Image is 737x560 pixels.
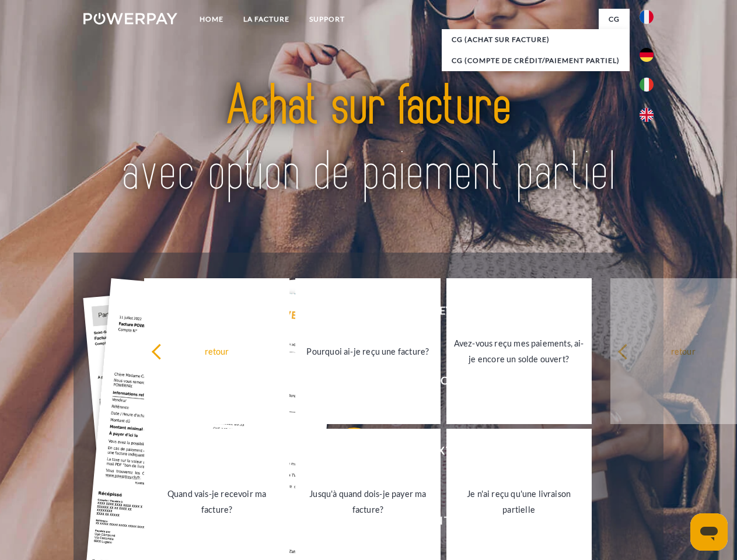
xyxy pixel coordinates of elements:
[640,10,654,24] img: fr
[690,513,728,551] iframe: Bouton de lancement de la fenêtre de messagerie
[453,335,585,367] div: Avez-vous reçu mes paiements, ai-je encore un solde ouvert?
[640,78,654,92] img: it
[442,50,630,71] a: CG (Compte de crédit/paiement partiel)
[640,108,654,122] img: en
[446,278,592,424] a: Avez-vous reçu mes paiements, ai-je encore un solde ouvert?
[453,486,585,517] div: Je n'ai reçu qu'une livraison partielle
[111,56,626,223] img: title-powerpay_fr.svg
[302,486,434,517] div: Jusqu'à quand dois-je payer ma facture?
[151,486,282,517] div: Quand vais-je recevoir ma facture?
[640,48,654,62] img: de
[299,9,355,30] a: Support
[233,9,299,30] a: LA FACTURE
[302,343,434,359] div: Pourquoi ai-je reçu une facture?
[599,9,630,30] a: CG
[190,9,233,30] a: Home
[83,13,177,24] img: logo-powerpay-white.svg
[151,343,282,359] div: retour
[442,29,630,50] a: CG (achat sur facture)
